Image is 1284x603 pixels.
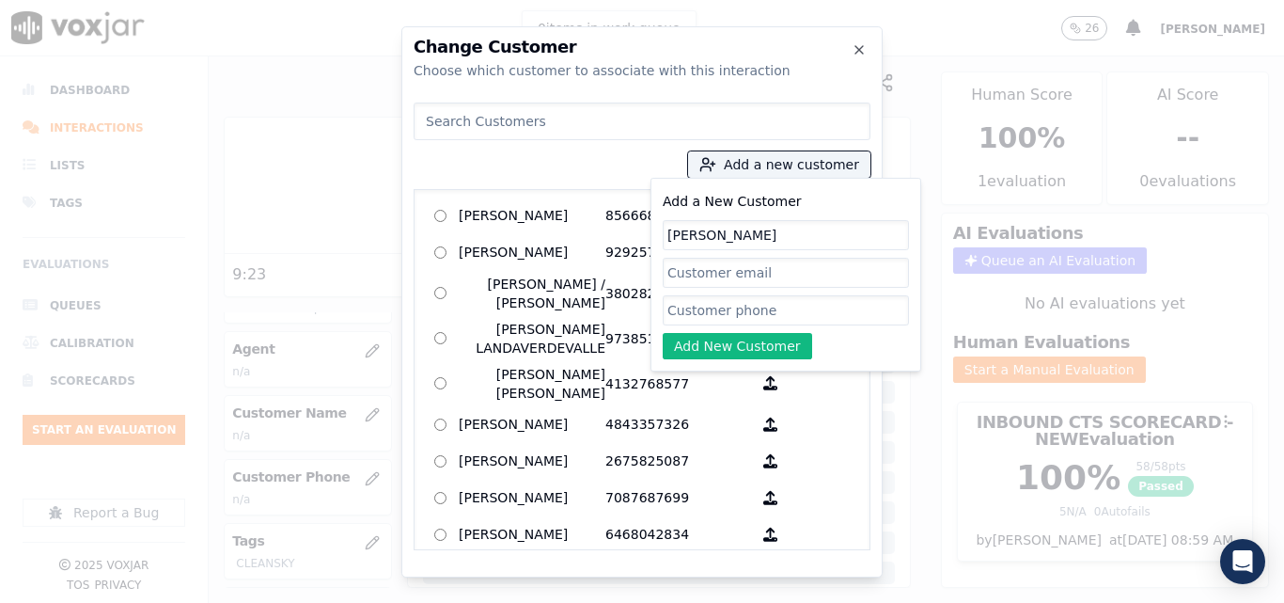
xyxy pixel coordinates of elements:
[752,484,789,513] button: [PERSON_NAME] 7087687699
[752,520,789,549] button: [PERSON_NAME] 6468042834
[752,410,789,439] button: [PERSON_NAME] 4843357326
[434,377,446,389] input: [PERSON_NAME] [PERSON_NAME] 4132768577
[688,151,870,178] button: Add a new customer
[663,295,909,325] input: Customer phone
[459,410,605,439] p: [PERSON_NAME]
[605,410,752,439] p: 4843357326
[434,246,446,259] input: [PERSON_NAME] 9292572248
[434,332,446,344] input: [PERSON_NAME] LANDAVERDEVALLE 9738518662
[663,333,812,359] button: Add New Customer
[605,484,752,513] p: 7087687699
[605,275,752,312] p: 3802822863
[414,39,870,56] h2: Change Customer
[663,258,909,288] input: Customer email
[605,447,752,476] p: 2675825087
[605,238,752,267] p: 9292572248
[434,529,446,541] input: [PERSON_NAME] 6468042834
[434,455,446,468] input: [PERSON_NAME] 2675825087
[663,194,802,209] label: Add a New Customer
[663,220,909,250] input: Customer name
[459,484,605,513] p: [PERSON_NAME]
[434,210,446,222] input: [PERSON_NAME] 8566680251
[459,447,605,476] p: [PERSON_NAME]
[605,201,752,230] p: 8566680251
[459,275,605,312] p: [PERSON_NAME] / [PERSON_NAME]
[434,287,446,299] input: [PERSON_NAME] / [PERSON_NAME] 3802822863
[605,320,752,357] p: 9738518662
[605,520,752,549] p: 6468042834
[434,492,446,504] input: [PERSON_NAME] 7087687699
[414,103,870,140] input: Search Customers
[459,365,605,403] p: [PERSON_NAME] [PERSON_NAME]
[605,365,752,403] p: 4132768577
[752,365,789,403] button: [PERSON_NAME] [PERSON_NAME] 4132768577
[752,447,789,476] button: [PERSON_NAME] 2675825087
[434,419,446,431] input: [PERSON_NAME] 4843357326
[1220,539,1265,584] div: Open Intercom Messenger
[459,238,605,267] p: [PERSON_NAME]
[414,61,870,80] div: Choose which customer to associate with this interaction
[459,520,605,549] p: [PERSON_NAME]
[459,201,605,230] p: [PERSON_NAME]
[459,320,605,357] p: [PERSON_NAME] LANDAVERDEVALLE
